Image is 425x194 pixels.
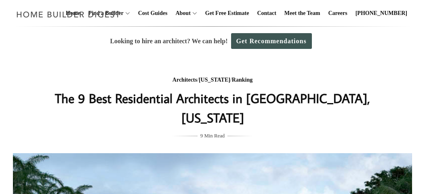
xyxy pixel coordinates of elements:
[254,0,279,26] a: Contact
[85,0,124,26] a: Find a Builder
[173,77,197,83] a: Architects
[13,6,124,22] img: Home Builder Digest
[199,77,230,83] a: [US_STATE]
[352,0,410,26] a: [PHONE_NUMBER]
[232,77,252,83] a: Ranking
[135,0,171,26] a: Cost Guides
[325,0,351,26] a: Careers
[231,33,312,49] a: Get Recommendations
[200,131,225,140] span: 9 Min Read
[202,0,252,26] a: Get Free Estimate
[63,0,84,26] a: Home
[281,0,324,26] a: Meet the Team
[172,0,190,26] a: About
[51,89,374,127] h1: The 9 Best Residential Architects in [GEOGRAPHIC_DATA], [US_STATE]
[51,75,374,85] div: / /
